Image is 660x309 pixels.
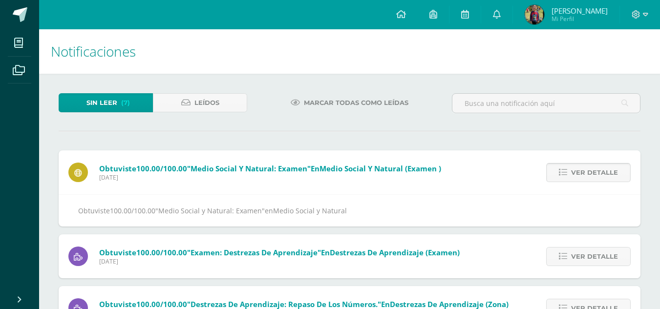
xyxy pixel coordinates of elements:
[194,94,219,112] span: Leídos
[552,6,608,16] span: [PERSON_NAME]
[136,164,187,173] span: 100.00/100.00
[99,173,441,182] span: [DATE]
[571,164,618,182] span: Ver detalle
[59,93,153,112] a: Sin leer(7)
[110,206,155,215] span: 100.00/100.00
[155,206,265,215] span: "Medio Social y Natural: Examen"
[452,94,640,113] input: Busca una notificación aquí
[187,299,381,309] span: "Destrezas de aprendizaje: Repaso de los números."
[187,164,311,173] span: "Medio Social y Natural: Examen"
[51,42,136,61] span: Notificaciones
[86,94,117,112] span: Sin leer
[136,299,187,309] span: 100.00/100.00
[278,93,421,112] a: Marcar todas como leídas
[187,247,321,257] span: "Examen: Destrezas de aprendizaje"
[390,299,509,309] span: Destrezas de aprendizaje (Zona)
[304,94,408,112] span: Marcar todas como leídas
[525,5,544,24] img: 54661874512d3b352df62aa2c84c13fc.png
[552,15,608,23] span: Mi Perfil
[330,247,460,257] span: Destrezas de aprendizaje (Examen)
[273,206,347,215] span: Medio Social y Natural
[78,205,621,217] div: Obtuviste en
[571,247,618,266] span: Ver detalle
[99,247,460,257] span: Obtuviste en
[121,94,130,112] span: (7)
[99,299,509,309] span: Obtuviste en
[153,93,247,112] a: Leídos
[319,164,441,173] span: Medio Social y Natural (Examen )
[99,257,460,266] span: [DATE]
[136,247,187,257] span: 100.00/100.00
[99,164,441,173] span: Obtuviste en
